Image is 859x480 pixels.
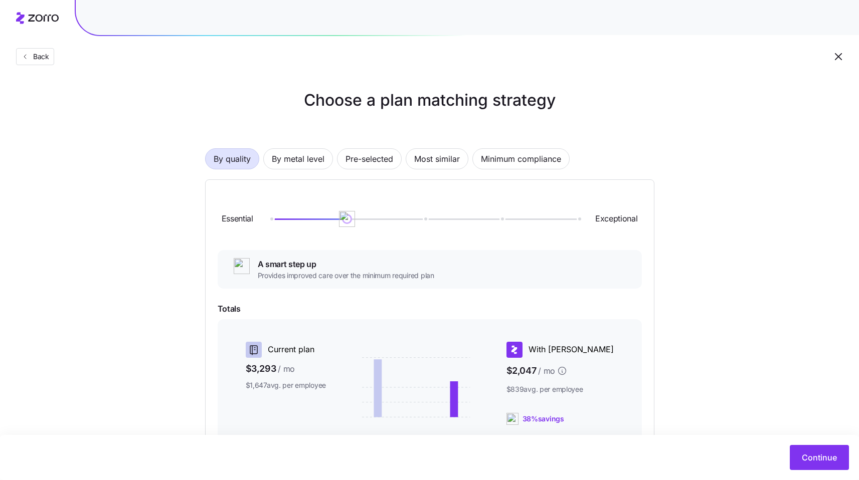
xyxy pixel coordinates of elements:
span: Most similar [414,149,460,169]
span: A smart step up [258,258,434,271]
span: Provides improved care over the minimum required plan [258,271,434,281]
span: Continue [802,451,837,463]
span: $3,293 [246,362,326,376]
div: Current plan [246,342,326,358]
span: Minimum compliance [481,149,561,169]
span: / mo [278,363,295,375]
button: Most similar [406,148,468,169]
button: Minimum compliance [472,148,570,169]
span: By metal level [272,149,324,169]
button: By quality [205,148,259,169]
img: ai-icon.png [506,413,519,425]
div: With [PERSON_NAME] [506,342,614,358]
span: Totals [218,303,642,315]
button: By metal level [263,148,333,169]
span: Essential [222,212,253,225]
button: Continue [790,445,849,470]
button: Pre-selected [337,148,402,169]
span: / mo [538,365,555,377]
span: By quality [214,149,251,169]
h1: Choose a plan matching strategy [205,88,654,112]
span: $1,647 avg. per employee [246,380,326,390]
span: $2,047 [506,362,614,380]
span: Back [29,52,49,62]
img: ai-icon.png [339,211,355,227]
span: Pre-selected [346,149,393,169]
span: $839 avg. per employee [506,384,614,394]
span: 38% savings [523,414,564,424]
img: ai-icon.png [234,258,250,274]
span: Exceptional [595,212,637,225]
button: Back [16,48,54,65]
